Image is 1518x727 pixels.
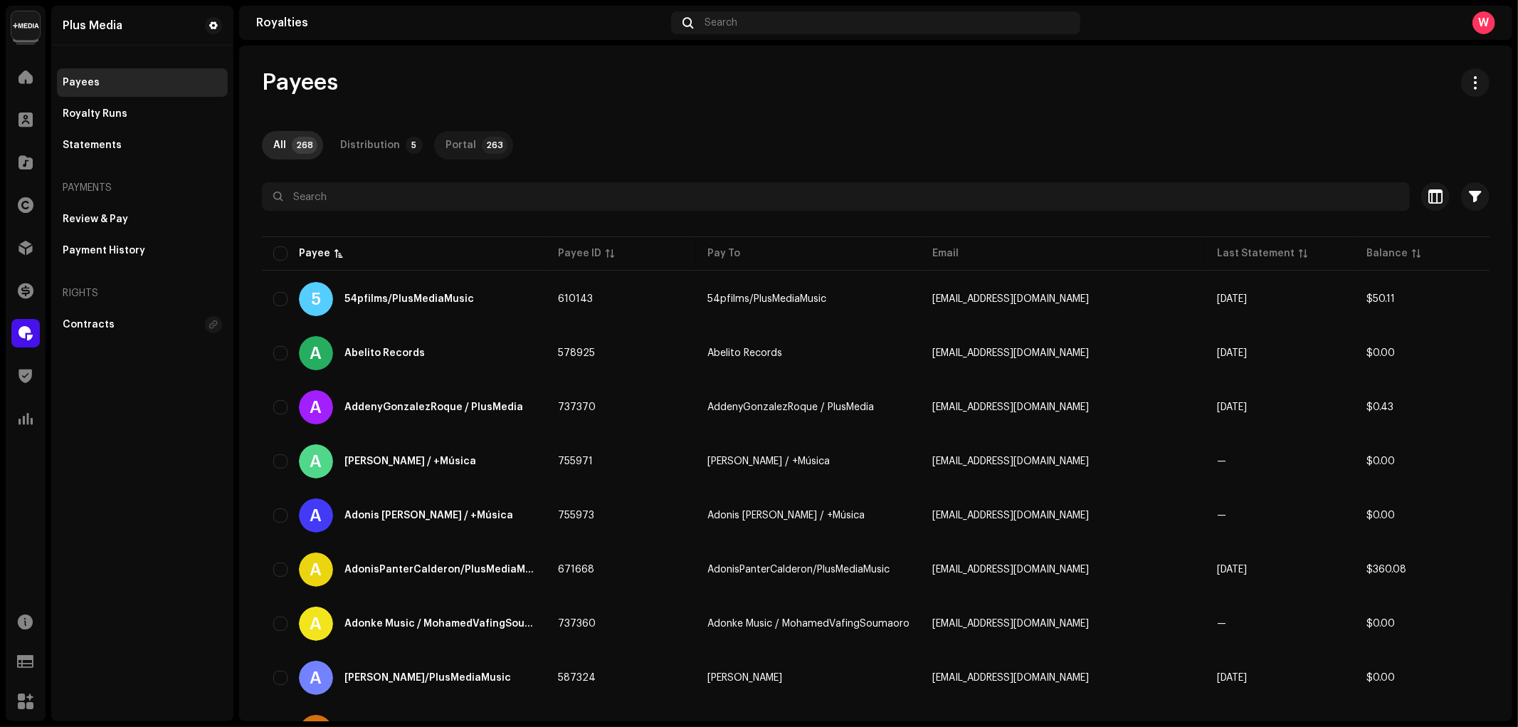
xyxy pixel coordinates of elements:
div: W [1472,11,1495,34]
div: A [299,390,333,424]
input: Search [262,182,1410,211]
div: A [299,607,333,641]
p-badge: 263 [482,137,507,154]
div: 5 [299,282,333,316]
div: All [273,131,286,159]
span: $0.00 [1366,619,1395,629]
span: Abelito Records [707,348,782,358]
span: $0.43 [1366,402,1393,412]
p-badge: 268 [292,137,317,154]
div: Abelito Records [344,348,425,358]
div: Payees [63,77,100,88]
div: Royalty Runs [63,108,127,120]
span: adriansito3d@gmail.com [932,673,1089,683]
div: Plus Media [63,20,122,31]
div: Portal [446,131,476,159]
div: A [299,498,333,533]
div: A [299,336,333,370]
div: Payee ID [558,246,601,261]
re-m-nav-item: Statements [57,131,228,159]
span: Sep 2025 [1217,294,1247,304]
div: Distribution [340,131,400,159]
span: Adonis Dayron Vega Leiva / +Música [707,511,865,521]
div: Review & Pay [63,214,128,225]
span: AdonisPanterCalderon/PlusMediaMusic [707,565,890,575]
div: 54pfilms/PlusMediaMusic [344,294,474,304]
div: Adonis Dayron Vega Leiva / +Música [344,511,513,521]
div: Payment History [63,245,145,256]
div: A [299,444,333,478]
div: AddenyGonzalezRoque / PlusMedia [344,402,523,412]
span: $360.08 [1366,565,1406,575]
span: addenygonzalez2@gmail.com [932,402,1089,412]
span: Payees [262,68,338,97]
span: Sep 2025 [1217,402,1247,412]
span: Adrian Sanchez Avila [707,673,782,683]
re-m-nav-item: Royalty Runs [57,100,228,128]
span: $0.00 [1366,348,1395,358]
span: Sep 2025 [1217,565,1247,575]
re-a-nav-header: Payments [57,171,228,205]
span: Search [705,17,737,28]
span: 578925 [558,348,595,358]
div: Addiel Rodríguez Hernandez / +Música [344,456,476,466]
span: pantercalderon07@gmail.com [932,565,1089,575]
span: diplomatico537@gmail.com [932,619,1089,629]
div: Royalties [256,17,665,28]
span: 737370 [558,402,596,412]
div: Last Statement [1217,246,1295,261]
re-m-nav-item: Payees [57,68,228,97]
div: Adrian Sanchez/PlusMediaMusic [344,673,511,683]
span: — [1217,619,1226,629]
span: Sep 2025 [1217,673,1247,683]
span: 54pfilms/PlusMediaMusic [707,294,826,304]
re-m-nav-item: Payment History [57,236,228,265]
span: 671668 [558,565,594,575]
span: Sep 2025 [1217,348,1247,358]
span: $50.11 [1366,294,1395,304]
span: 610143 [558,294,593,304]
span: Addiel Rodríguez Hernandez / +Música [707,456,830,466]
div: Statements [63,140,122,151]
div: Balance [1366,246,1408,261]
span: $0.00 [1366,456,1395,466]
span: productionoffice@54pfilms.com [932,294,1089,304]
span: addielr461@gmail.com [932,456,1089,466]
re-m-nav-item: Review & Pay [57,205,228,234]
re-a-nav-header: Rights [57,276,228,310]
div: A [299,553,333,587]
span: 737360 [558,619,596,629]
div: A [299,661,333,695]
span: AddenyGonzalezRoque / PlusMedia [707,402,874,412]
span: $0.00 [1366,673,1395,683]
span: 587324 [558,673,596,683]
img: d0ab9f93-6901-4547-93e9-494644ae73ba [11,11,40,40]
div: Payee [299,246,330,261]
span: $0.00 [1366,511,1395,521]
span: — [1217,456,1226,466]
span: Adonke Music / MohamedVafingSoumaoro [707,619,910,629]
span: mradoniselmonstruo@gmail.com [932,511,1089,521]
re-m-nav-item: Contracts [57,310,228,339]
span: 755973 [558,511,594,521]
p-badge: 5 [406,137,423,154]
div: AdonisPanterCalderon/PlusMediaMusic [344,565,535,575]
span: — [1217,511,1226,521]
span: abelgamoneda2003@gmail.com [932,348,1089,358]
div: Contracts [63,319,115,330]
span: 755971 [558,456,593,466]
div: Adonke Music / MohamedVafingSoumaoro [344,619,535,629]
